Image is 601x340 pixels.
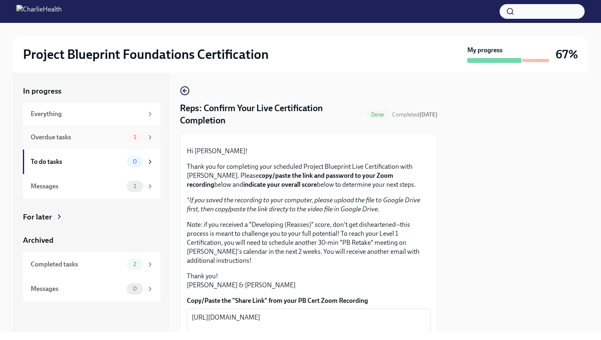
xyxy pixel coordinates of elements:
a: To do tasks0 [23,150,160,174]
h3: 67% [556,47,578,62]
a: Completed tasks2 [23,252,160,277]
span: October 1st, 2025 20:21 [392,111,437,119]
strong: [DATE] [419,111,437,118]
textarea: [URL][DOMAIN_NAME] [192,313,426,332]
strong: indicate your overall score [243,181,317,188]
div: Everything [31,110,143,119]
div: To do tasks [31,157,123,166]
p: Hi [PERSON_NAME]! [187,147,431,156]
em: If you saved the recording to your computer, please upload the file to Google Drive first, then c... [187,196,420,213]
div: Overdue tasks [31,133,123,142]
p: Thank you! [PERSON_NAME] & [PERSON_NAME] [187,272,431,290]
div: Messages [31,182,123,191]
a: Everything [23,103,160,125]
span: 0 [128,159,142,165]
p: Thank you for completing your scheduled Project Blueprint Live Certification with [PERSON_NAME]. ... [187,162,431,189]
strong: copy/paste the link and password to your Zoom recording [187,172,393,188]
h4: Reps: Confirm Your Live Certification Completion [180,102,363,127]
img: CharlieHealth [16,5,62,18]
span: 2 [128,261,141,267]
a: Overdue tasks1 [23,125,160,150]
span: Done [366,112,389,118]
span: 1 [129,183,141,189]
strong: My progress [467,46,502,55]
span: Completed [392,111,437,118]
a: Messages0 [23,277,160,301]
span: 0 [128,286,142,292]
a: In progress [23,86,160,96]
div: Completed tasks [31,260,123,269]
a: Messages1 [23,174,160,199]
div: Messages [31,284,123,293]
a: For later [23,212,160,222]
p: Note: if you received a "Developing (Reasses)" score, don't get disheartened--this process is mea... [187,220,431,265]
a: Archived [23,235,160,246]
label: Copy/Paste the "Share Link" from your PB Cert Zoom Recording [187,296,431,305]
span: 1 [129,134,141,140]
div: For later [23,212,52,222]
h2: Project Blueprint Foundations Certification [23,46,269,63]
